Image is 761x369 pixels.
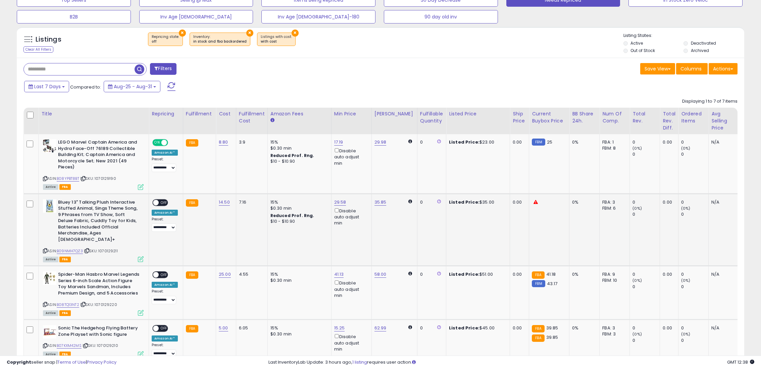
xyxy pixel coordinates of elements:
[602,199,624,205] div: FBA: 3
[17,10,131,23] button: B2B
[57,359,86,365] a: Terms of Use
[24,81,69,92] button: Last 7 Days
[186,325,198,332] small: FBA
[270,271,326,277] div: 15%
[513,325,524,331] div: 0.00
[114,83,152,90] span: Aug-25 - Aug-31
[532,110,566,124] div: Current Buybox Price
[532,271,544,279] small: FBA
[691,48,709,53] label: Archived
[83,343,118,348] span: | SKU: 1070129210
[270,153,314,158] b: Reduced Prof. Rng.
[632,211,660,217] div: 0
[334,199,346,206] a: 29.58
[58,325,140,339] b: Sonic The Hedgehog Flying Battery Zone Playset with Sonic figure
[374,271,387,278] a: 58.00
[711,110,736,131] div: Avg Selling Price
[681,331,691,337] small: (0%)
[59,184,71,190] span: FBA
[334,147,366,166] div: Disable auto adjust min
[632,278,642,283] small: (0%)
[186,271,198,279] small: FBA
[179,30,186,37] button: ×
[334,110,369,117] div: Min Price
[663,325,673,331] div: 0.00
[602,205,624,211] div: FBM: 6
[270,331,326,337] div: $0.30 min
[7,359,31,365] strong: Copyright
[374,110,414,117] div: [PERSON_NAME]
[663,271,673,277] div: 0.00
[186,110,213,117] div: Fulfillment
[547,280,558,287] span: 43.17
[632,325,660,331] div: 0
[513,271,524,277] div: 0.00
[632,199,660,205] div: 0
[153,140,161,146] span: ON
[152,289,178,304] div: Preset:
[546,334,558,340] span: 39.85
[139,10,253,23] button: Inv Age [DEMOGRAPHIC_DATA]
[150,63,176,75] button: Filters
[270,213,314,218] b: Reduced Prof. Rng.
[681,110,706,124] div: Ordered Items
[152,335,178,341] div: Amazon AI *
[709,63,738,74] button: Actions
[632,331,642,337] small: (0%)
[43,325,56,338] img: 41ShId3w3RL._SL40_.jpg
[420,325,441,331] div: 0
[334,279,366,299] div: Disable auto adjust min
[630,48,655,53] label: Out of Stock
[268,359,754,366] div: Last InventoryLab Update: 3 hours ago, requires user action.
[58,271,140,298] b: Spider-Man Hasbro Marvel Legends Series 6-inch Scale Action Figure Toy Marvels Sandman, Includes ...
[152,343,178,358] div: Preset:
[420,139,441,145] div: 0
[152,157,178,172] div: Preset:
[219,110,233,117] div: Cost
[59,257,71,262] span: FBA
[449,325,479,331] b: Listed Price:
[449,271,505,277] div: $51.00
[572,325,594,331] div: 0%
[680,65,702,72] span: Columns
[186,199,198,207] small: FBA
[239,199,262,205] div: 7.16
[23,46,53,53] div: Clear All Filters
[572,199,594,205] div: 0%
[43,271,144,315] div: ASIN:
[681,146,691,151] small: (0%)
[681,151,708,157] div: 0
[681,271,708,277] div: 0
[261,34,292,44] span: Listings with cost :
[532,334,544,342] small: FBA
[449,325,505,331] div: $45.00
[334,139,343,146] a: 17.19
[632,146,642,151] small: (0%)
[374,325,387,331] a: 62.99
[334,333,366,352] div: Disable auto adjust min
[632,206,642,211] small: (0%)
[57,343,82,349] a: B07KXM42MS
[270,117,274,123] small: Amazon Fees.
[270,145,326,151] div: $0.30 min
[43,184,58,190] span: All listings currently available for purchase on Amazon
[682,98,738,105] div: Displaying 1 to 7 of 7 items
[270,219,326,224] div: $10 - $10.90
[159,272,169,278] span: OFF
[602,110,627,124] div: Num of Comp.
[43,199,56,213] img: 41LcAlqujmL._SL40_.jpg
[57,302,79,308] a: B08TQ13NT2
[43,325,144,356] div: ASIN:
[711,325,733,331] div: N/A
[43,139,56,153] img: 514ugsv-H1L._SL40_.jpg
[632,151,660,157] div: 0
[239,139,262,145] div: 3.9
[623,33,745,39] p: Listing States:
[420,271,441,277] div: 0
[334,271,344,278] a: 41.13
[374,139,387,146] a: 29.98
[602,331,624,337] div: FBM: 3
[334,325,345,331] a: 15.25
[246,30,253,37] button: ×
[546,271,556,277] span: 41.18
